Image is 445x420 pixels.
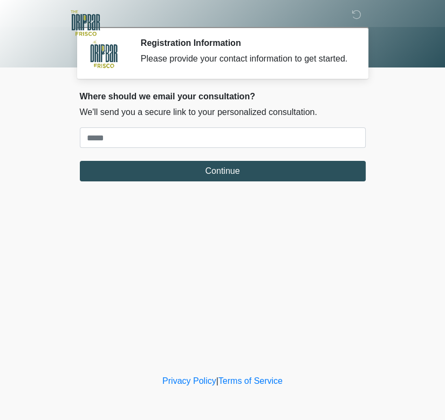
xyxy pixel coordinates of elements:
img: The DRIPBaR - Frisco Logo [69,8,104,38]
img: Agent Avatar [88,38,120,70]
h2: Where should we email your consultation? [80,91,366,101]
a: Privacy Policy [162,376,216,385]
a: | [216,376,218,385]
div: Please provide your contact information to get started. [141,52,350,65]
p: We'll send you a secure link to your personalized consultation. [80,106,366,119]
button: Continue [80,161,366,181]
a: Terms of Service [218,376,283,385]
